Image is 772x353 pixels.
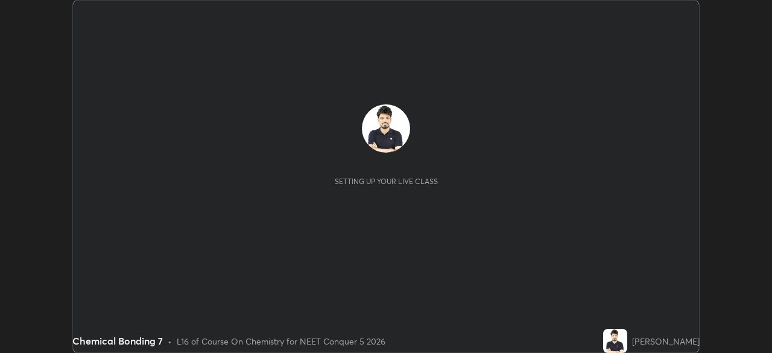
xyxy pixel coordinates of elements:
div: • [168,335,172,348]
div: [PERSON_NAME] [632,335,700,348]
img: ed93aa93ecdd49c4b93ebe84955b18c8.png [603,329,627,353]
img: ed93aa93ecdd49c4b93ebe84955b18c8.png [362,104,410,153]
div: Setting up your live class [335,177,438,186]
div: L16 of Course On Chemistry for NEET Conquer 5 2026 [177,335,385,348]
div: Chemical Bonding 7 [72,334,163,348]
